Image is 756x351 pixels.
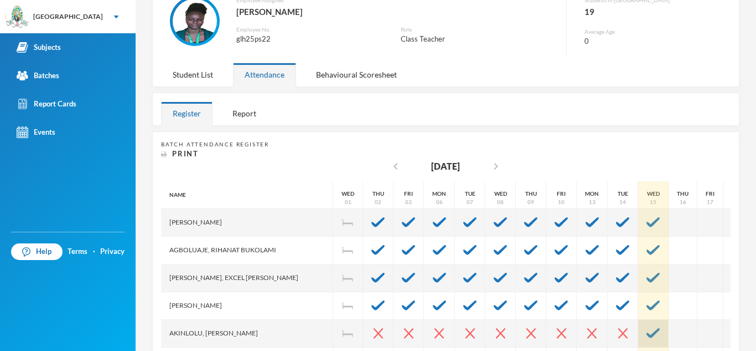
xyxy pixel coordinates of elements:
div: Akinlolu, [PERSON_NAME] [161,320,333,348]
div: Tue [618,190,628,198]
div: 16 [680,198,686,206]
div: 09 [527,198,534,206]
div: [PERSON_NAME] [161,209,333,237]
div: [DATE] [431,160,460,173]
div: [PERSON_NAME] [236,4,558,19]
div: Employee No. [236,26,384,34]
div: 0 [584,36,670,47]
div: Independence Day [333,264,363,292]
div: Agboluaje, Rihanat Bukolami [161,237,333,264]
div: Independence Day [333,292,363,320]
div: Mon [585,190,599,198]
a: Terms [68,246,87,257]
div: 15 [650,198,656,206]
div: [PERSON_NAME], Excel [PERSON_NAME] [161,264,333,292]
div: 07 [467,198,473,206]
div: Wed [494,190,507,198]
div: Behavioural Scoresheet [304,63,408,87]
div: Independence Day [333,237,363,264]
a: Privacy [100,246,125,257]
i: chevron_left [389,160,402,173]
div: 17 [707,198,713,206]
div: Mon [432,190,446,198]
div: 03 [405,198,412,206]
div: Wed [647,190,660,198]
div: Name [161,181,333,209]
div: Attendance [233,63,296,87]
div: Fri [557,190,566,198]
div: Average Age [584,28,670,36]
div: Class Teacher [401,34,558,45]
div: Subjects [17,42,61,53]
div: Role [401,26,558,34]
div: 14 [619,198,626,206]
div: Events [17,126,55,138]
div: Thu [677,190,688,198]
div: 01 [345,198,351,206]
div: Report Cards [17,98,76,110]
div: · [93,246,95,257]
div: Student List [161,63,225,87]
div: glh25ps22 [236,34,384,45]
div: Thu [525,190,537,198]
div: Fri [706,190,714,198]
div: Register [161,101,213,125]
div: Wed [341,190,354,198]
div: 08 [497,198,504,206]
div: [GEOGRAPHIC_DATA] [33,12,103,22]
img: logo [6,6,28,28]
div: Independence Day [333,209,363,237]
div: Batches [17,70,59,82]
div: 02 [375,198,381,206]
i: chevron_right [489,160,503,173]
div: Report [221,101,268,125]
span: Print [172,149,199,158]
div: Thu [372,190,384,198]
div: Tue [465,190,475,198]
span: Batch Attendance Register [161,141,269,147]
div: Independence Day [333,320,363,348]
div: 19 [584,4,670,19]
div: 10 [558,198,565,206]
div: [PERSON_NAME] [161,292,333,320]
a: Help [11,243,63,260]
div: 06 [436,198,443,206]
div: 13 [589,198,596,206]
div: Fri [404,190,413,198]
